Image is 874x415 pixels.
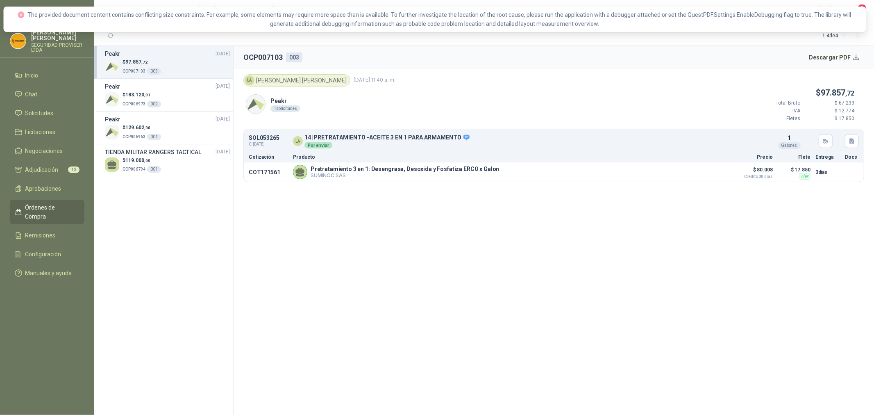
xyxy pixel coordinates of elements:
span: ,72 [845,89,854,97]
p: Peakr [270,96,300,105]
span: 1 [858,4,867,11]
p: $ 12.774 [805,107,854,115]
div: 001 [147,166,161,173]
a: TIENDA MILITAR RANGERS TACTICAL[DATE] $119.000,00OCP006794001 [105,148,230,173]
span: ,00 [144,125,150,130]
p: $ 17.850 [805,115,854,123]
h3: Peakr [105,49,120,58]
img: Company Logo [105,59,119,74]
span: Adjudicación [25,165,59,174]
p: Entrega [815,155,840,160]
span: [DATE] [216,115,230,123]
span: The provided document content contains conflicting size constraints. For example, some elements m... [28,11,851,27]
div: Por enviar [304,142,332,148]
span: Remisiones [25,231,56,240]
span: Aprobaciones [25,184,61,193]
h3: Peakr [105,82,120,91]
span: Manuales y ayuda [25,269,72,278]
p: Total Bruto [751,99,800,107]
span: [DATE] [216,82,230,90]
span: OCP007103 [123,69,145,73]
h3: Peakr [105,115,120,124]
span: [DATE] [216,148,230,156]
a: Peakr[DATE] Company Logo$97.857,72OCP007103003 [105,49,230,75]
span: 129.602 [125,125,150,130]
h3: TIENDA MILITAR RANGERS TACTICAL [105,148,201,157]
div: [PERSON_NAME] [PERSON_NAME] [243,74,350,87]
span: 97.857 [125,59,148,65]
span: OCP006963 [123,135,145,139]
h2: OCP007103 [243,52,283,63]
span: OCP006794 [123,167,145,171]
span: C: [DATE] [249,141,279,148]
span: close-circle [18,11,25,18]
span: [DATE] [216,50,230,58]
button: Descargar PDF [805,49,865,66]
p: SEGURIDAD PROVISER LTDA [31,43,84,52]
a: Chat [10,87,84,102]
button: 1 [849,6,864,21]
span: Licitaciones [25,128,56,137]
img: Company Logo [246,95,265,114]
span: Órdenes de Compra [25,203,77,221]
p: 3 días [815,167,840,177]
p: 1 [788,133,791,142]
p: 14 | PRETRATAMIENTO -ACEITE 3 EN 1 PARA ARMAMENTO [304,134,470,141]
span: ,01 [144,93,150,97]
p: SOL053265 [249,135,279,141]
a: Aprobaciones [10,181,84,196]
span: Chat [25,90,38,99]
p: COT171561 [249,169,288,176]
span: ,00 [144,158,150,163]
a: Órdenes de Compra [10,200,84,224]
a: Remisiones [10,228,84,243]
a: Negociaciones [10,143,84,159]
a: Inicio [10,68,84,83]
p: Pretratamiento 3 en 1: Desengrasa, Desoxida y Fosfatiza ERCO x Galon [311,166,499,172]
div: 1 - 4 de 4 [822,30,864,43]
span: Solicitudes [25,109,54,118]
p: $ 80.008 [732,165,773,179]
p: Producto [293,155,727,160]
p: $ 17.850 [778,165,810,175]
span: Inicio [25,71,39,80]
div: 003 [286,52,302,62]
p: $ [123,157,161,164]
p: Docs [845,155,859,160]
p: Flete [778,155,810,160]
div: 1 solicitudes [270,105,300,112]
span: Configuración [25,250,61,259]
p: $ [123,58,161,66]
div: 001 [147,134,161,140]
p: Precio [732,155,773,160]
img: Company Logo [10,33,26,49]
span: 97.857 [821,88,854,98]
span: Negociaciones [25,146,63,155]
span: OCP006973 [123,102,145,106]
div: Galones [778,142,801,149]
a: Adjudicación12 [10,162,84,178]
a: Licitaciones [10,124,84,140]
div: LA [293,136,303,146]
span: 12 [68,166,79,173]
span: 183.120 [125,92,150,98]
a: Configuración [10,246,84,262]
a: Peakr[DATE] Company Logo$183.120,01OCP006973002 [105,82,230,108]
p: $ 67.233 [805,99,854,107]
p: $ [751,87,854,99]
span: ,72 [141,60,148,64]
p: [PERSON_NAME] [PERSON_NAME] [31,30,84,41]
div: Flex [799,173,810,180]
p: $ [123,124,161,132]
a: Peakr[DATE] Company Logo$129.602,00OCP006963001 [105,115,230,141]
div: LA [245,75,254,85]
span: 119.000 [125,157,150,163]
p: $ [123,91,161,99]
p: SUMINOC SAS [311,172,499,178]
div: 003 [147,68,161,75]
a: Manuales y ayuda [10,265,84,281]
img: Company Logo [105,125,119,139]
p: IVA [751,107,800,115]
span: Crédito 30 días [732,175,773,179]
img: Company Logo [105,92,119,107]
